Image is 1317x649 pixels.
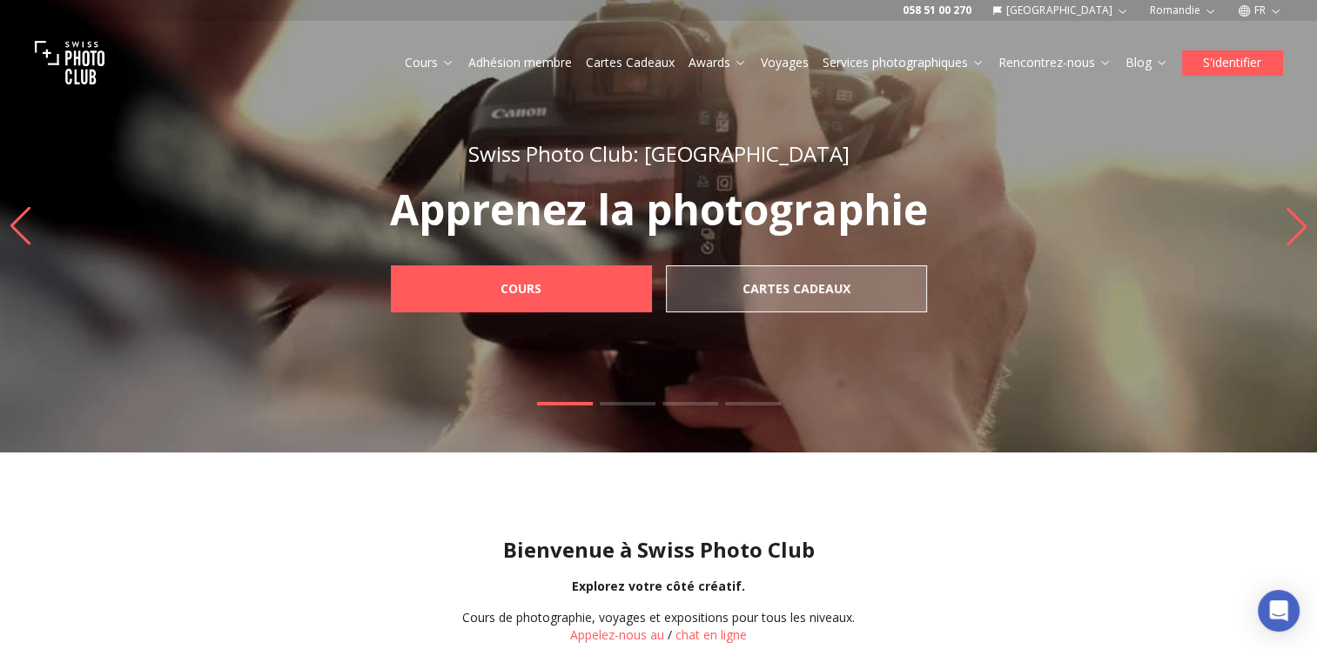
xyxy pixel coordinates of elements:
[501,280,541,298] b: Cours
[675,626,747,644] button: chat en ligne
[468,139,850,168] span: Swiss Photo Club: [GEOGRAPHIC_DATA]
[682,50,754,75] button: Awards
[579,50,682,75] button: Cartes Cadeaux
[816,50,991,75] button: Services photographiques
[689,54,747,71] a: Awards
[468,54,572,71] a: Adhésion membre
[991,50,1119,75] button: Rencontrez-nous
[14,578,1303,595] div: Explorez votre côté créatif.
[35,28,104,97] img: Swiss photo club
[1119,50,1175,75] button: Blog
[1182,50,1282,75] button: S'identifier
[1258,590,1300,632] div: Open Intercom Messenger
[405,54,454,71] a: Cours
[14,536,1303,564] h1: Bienvenue à Swiss Photo Club
[666,265,927,312] a: Cartes Cadeaux
[398,50,461,75] button: Cours
[742,280,850,298] b: Cartes Cadeaux
[461,50,579,75] button: Adhésion membre
[353,189,965,231] p: Apprenez la photographie
[586,54,675,71] a: Cartes Cadeaux
[570,626,664,643] a: Appelez-nous au
[998,54,1112,71] a: Rencontrez-nous
[903,3,971,17] a: 058 51 00 270
[462,609,855,644] div: /
[761,54,809,71] a: Voyages
[823,54,984,71] a: Services photographiques
[754,50,816,75] button: Voyages
[391,265,652,312] a: Cours
[1125,54,1168,71] a: Blog
[462,609,855,626] div: Cours de photographie, voyages et expositions pour tous les niveaux.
